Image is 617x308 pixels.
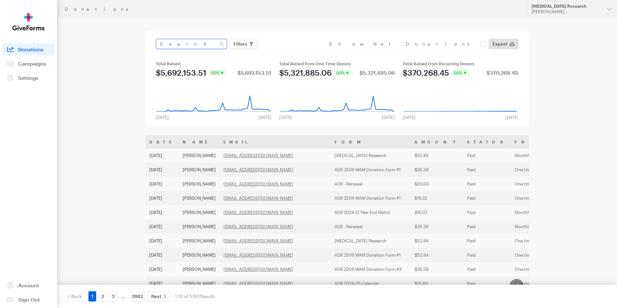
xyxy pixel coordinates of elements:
input: Search Name & Email [156,39,227,49]
div: $5,321,885.06 [279,69,332,77]
td: Paid [463,262,511,276]
div: [DATE] [501,115,522,120]
div: [DATE] [152,115,173,120]
span: Campaigns [18,60,46,67]
a: [EMAIL_ADDRESS][DOMAIN_NAME] [223,153,293,158]
td: ADR 2024-12 Year End Match [331,205,411,219]
td: One time [511,248,585,262]
a: [EMAIL_ADDRESS][DOMAIN_NAME] [223,210,293,215]
div: $5,692,153.51 [156,69,206,77]
span: Results [201,294,215,299]
div: [DATE] [399,115,419,120]
td: Paid [463,248,511,262]
a: [EMAIL_ADDRESS][DOMAIN_NAME] [223,281,293,286]
a: 3 [109,291,117,302]
a: [EMAIL_ADDRESS][DOMAIN_NAME] [223,196,293,201]
td: ADR - Renewal [331,219,411,234]
div: 1-20 of 57631 [175,291,215,302]
div: Total Raised from Recurring Donors [403,61,518,66]
span: Settings [18,75,39,81]
td: [PERSON_NAME] [179,177,220,191]
td: Monthly [511,219,585,234]
a: 2 [99,291,107,302]
td: [DATE] [145,205,179,219]
a: Settings [3,72,54,84]
th: Email [220,135,331,148]
button: Filters [230,39,257,49]
td: One time [511,191,585,205]
a: Sign Out [3,294,54,305]
th: Frequency [511,135,585,148]
div: $370,268.45 [403,69,449,77]
td: Paid [463,205,511,219]
td: $26.58 [411,219,463,234]
td: [DATE] [145,177,179,191]
td: [PERSON_NAME] [179,234,220,248]
a: [EMAIL_ADDRESS][DOMAIN_NAME] [223,167,293,172]
a: Campaigns [3,58,54,69]
a: [EMAIL_ADDRESS][DOMAIN_NAME] [223,238,293,243]
th: Status [463,135,511,148]
div: $5,692,153.51 [237,70,271,75]
div: Total Raised [156,61,271,66]
div: [DATE] [378,115,399,120]
td: [PERSON_NAME] [179,248,220,262]
td: One time [511,276,585,291]
span: Filters [234,40,247,48]
td: ADR - Renewal [331,177,411,191]
td: [DATE] [145,191,179,205]
div: [DATE] [255,115,275,120]
img: GiveForms [12,13,45,31]
span: Account [18,282,39,288]
div: [MEDICAL_DATA] Research [531,4,602,9]
td: [DATE] [145,234,179,248]
td: Paid [463,234,511,248]
td: Paid [463,177,511,191]
td: Monthly [511,205,585,219]
td: One time [511,163,585,177]
td: [DATE] [145,276,179,291]
td: [PERSON_NAME] [179,148,220,163]
td: $26.58 [411,262,463,276]
td: $31.83 [411,276,463,291]
td: One time [511,177,585,191]
td: $52.84 [411,148,463,163]
th: Form [331,135,411,148]
td: $52.84 [411,234,463,248]
td: ADR 2509 WAM Donation Form #1 [331,191,411,205]
td: ADR 2509 WAM Donation Form #3 [331,262,411,276]
td: [DATE] [145,148,179,163]
a: [EMAIL_ADDRESS][DOMAIN_NAME] [223,224,293,229]
th: Date [145,135,179,148]
div: $5,321,885.06 [360,70,395,75]
div: $370,268.45 [486,70,518,75]
div: Total Raised from One Time Donors [279,61,395,66]
a: [EMAIL_ADDRESS][DOMAIN_NAME] [223,252,293,258]
th: Amount [411,135,463,148]
td: [DATE] [145,219,179,234]
td: [MEDICAL_DATA] Research [331,234,411,248]
td: ADR 2509 WAM Donation Form #1 [331,163,411,177]
td: Paid [463,163,511,177]
span: Export [493,40,507,48]
td: [PERSON_NAME] [179,219,220,234]
td: $19.22 [411,191,463,205]
span: Next [151,292,161,300]
td: One time [511,262,585,276]
span: Donations [18,46,43,52]
td: [PERSON_NAME] [179,205,220,219]
td: Paid [463,191,511,205]
div: [DATE] [275,115,296,120]
td: [DATE] [145,248,179,262]
td: [PERSON_NAME] [179,276,220,291]
td: [DATE] [145,262,179,276]
td: Paid [463,276,511,291]
a: Next [147,291,170,302]
td: [DATE] [145,163,179,177]
div: 0.0% [452,69,468,76]
th: Name [179,135,220,148]
td: $52.84 [411,248,463,262]
td: [PERSON_NAME] [179,262,220,276]
span: Sign Out [18,296,40,303]
td: [MEDICAL_DATA] Research [331,148,411,163]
